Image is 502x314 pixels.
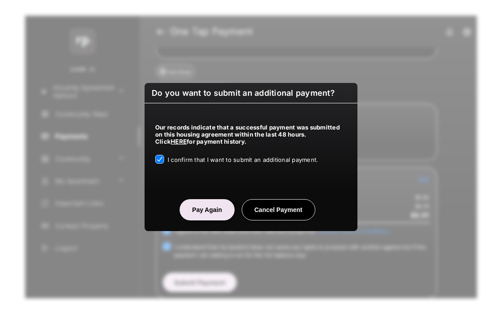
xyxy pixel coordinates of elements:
a: HERE [171,138,187,145]
button: Pay Again [180,199,234,220]
span: I confirm that I want to submit an additional payment. [168,156,318,163]
h5: Our records indicate that a successful payment was submitted on this housing agreement within the... [155,124,347,145]
button: Cancel Payment [242,199,315,220]
h6: Do you want to submit an additional payment? [145,83,357,103]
